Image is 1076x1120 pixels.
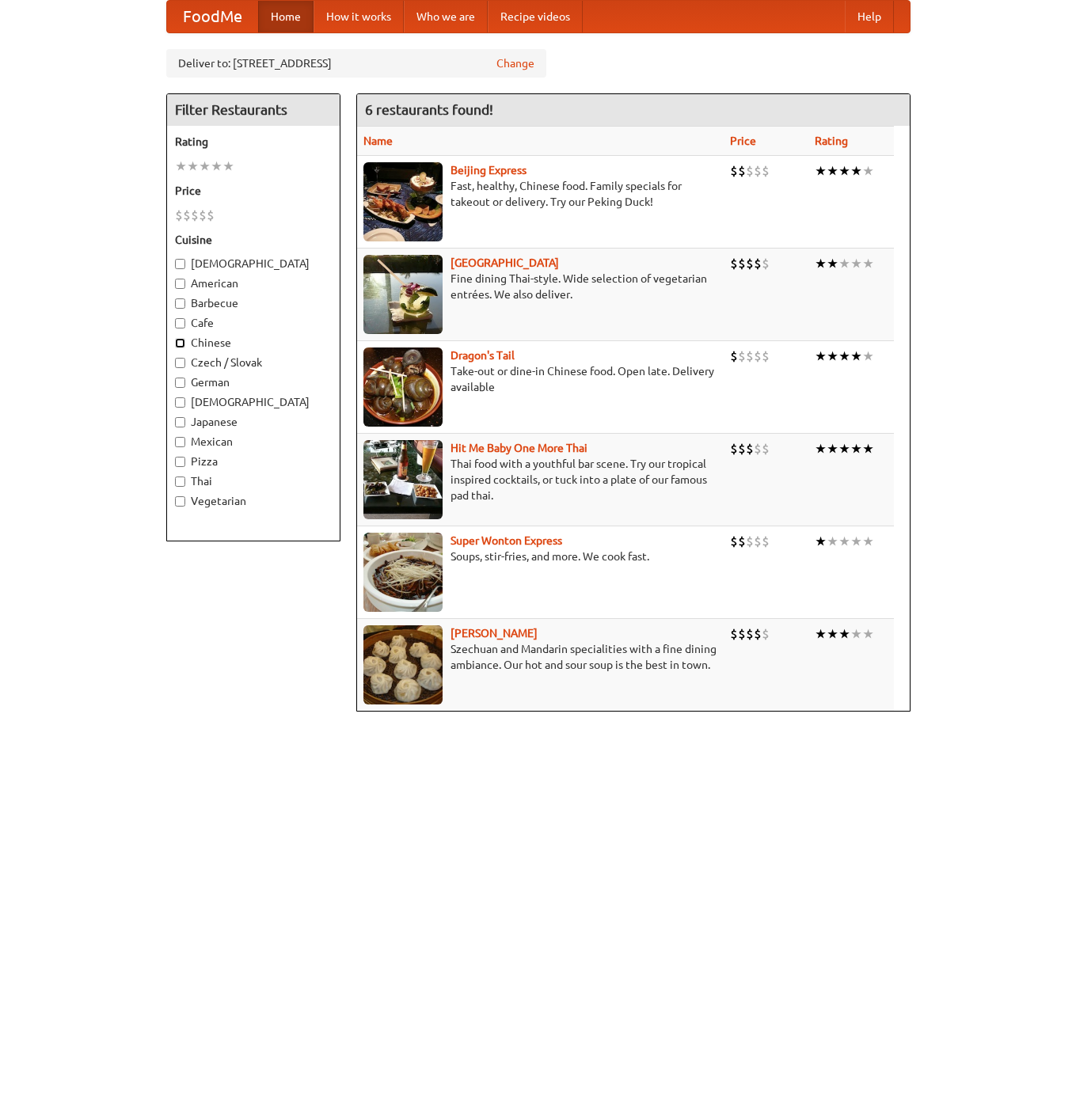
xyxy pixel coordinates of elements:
li: $ [746,533,754,550]
label: Cafe [175,315,332,331]
li: ★ [838,347,850,365]
label: Vegetarian [175,493,332,509]
a: Help [845,1,894,32]
img: shandong.jpg [363,625,443,704]
label: Barbecue [175,295,332,311]
li: $ [738,533,746,550]
li: $ [175,207,183,224]
li: ★ [838,255,850,272]
a: [PERSON_NAME] [451,627,538,640]
li: $ [762,255,770,272]
li: ★ [827,162,838,180]
li: ★ [827,625,838,643]
b: Dragon's Tail [451,349,515,362]
li: ★ [815,440,827,457]
li: $ [183,207,191,224]
label: Japanese [175,414,332,430]
a: Rating [815,135,848,147]
li: $ [762,625,770,643]
h5: Rating [175,134,332,150]
p: Take-out or dine-in Chinese food. Open late. Delivery available [363,363,718,395]
li: ★ [815,255,827,272]
li: ★ [862,533,874,550]
h5: Cuisine [175,232,332,248]
li: $ [738,347,746,365]
p: Fast, healthy, Chinese food. Family specials for takeout or delivery. Try our Peking Duck! [363,178,718,210]
li: $ [746,625,754,643]
li: ★ [850,162,862,180]
p: Fine dining Thai-style. Wide selection of vegetarian entrées. We also deliver. [363,271,718,302]
ng-pluralize: 6 restaurants found! [365,102,493,117]
li: ★ [222,158,234,175]
input: Chinese [175,338,185,348]
li: ★ [815,347,827,365]
li: $ [730,440,738,457]
b: Super Wonton Express [451,534,562,547]
label: Chinese [175,335,332,351]
h4: Filter Restaurants [167,94,340,126]
img: dragon.jpg [363,347,443,427]
li: ★ [815,625,827,643]
li: $ [730,347,738,365]
li: ★ [199,158,211,175]
a: Change [496,55,534,71]
label: [DEMOGRAPHIC_DATA] [175,256,332,271]
li: $ [730,255,738,272]
li: $ [738,162,746,180]
li: ★ [815,533,827,550]
a: Home [258,1,314,32]
li: $ [754,440,762,457]
li: ★ [850,255,862,272]
label: American [175,275,332,291]
input: Mexican [175,437,185,447]
li: ★ [211,158,222,175]
li: ★ [815,162,827,180]
li: $ [738,255,746,272]
li: $ [199,207,207,224]
input: Thai [175,476,185,487]
img: superwonton.jpg [363,533,443,612]
li: ★ [862,162,874,180]
li: $ [730,162,738,180]
li: ★ [862,625,874,643]
a: Hit Me Baby One More Thai [451,442,587,454]
img: babythai.jpg [363,440,443,519]
input: Japanese [175,417,185,427]
li: ★ [175,158,187,175]
a: Beijing Express [451,164,527,177]
label: [DEMOGRAPHIC_DATA] [175,394,332,410]
li: $ [746,162,754,180]
div: Deliver to: [STREET_ADDRESS] [166,49,546,78]
a: Price [730,135,756,147]
input: Czech / Slovak [175,358,185,368]
li: ★ [862,347,874,365]
label: Pizza [175,454,332,469]
input: Cafe [175,318,185,328]
input: American [175,279,185,289]
li: ★ [850,533,862,550]
li: $ [762,347,770,365]
li: $ [762,162,770,180]
input: Vegetarian [175,496,185,507]
a: [GEOGRAPHIC_DATA] [451,256,559,269]
a: Who we are [404,1,488,32]
li: $ [738,625,746,643]
li: $ [746,347,754,365]
a: FoodMe [167,1,258,32]
li: $ [738,440,746,457]
p: Soups, stir-fries, and more. We cook fast. [363,549,718,564]
input: [DEMOGRAPHIC_DATA] [175,397,185,408]
li: $ [754,347,762,365]
li: $ [746,255,754,272]
li: ★ [827,347,838,365]
img: satay.jpg [363,255,443,334]
label: Mexican [175,434,332,450]
label: Thai [175,473,332,489]
li: ★ [827,440,838,457]
li: ★ [862,255,874,272]
a: Recipe videos [488,1,583,32]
